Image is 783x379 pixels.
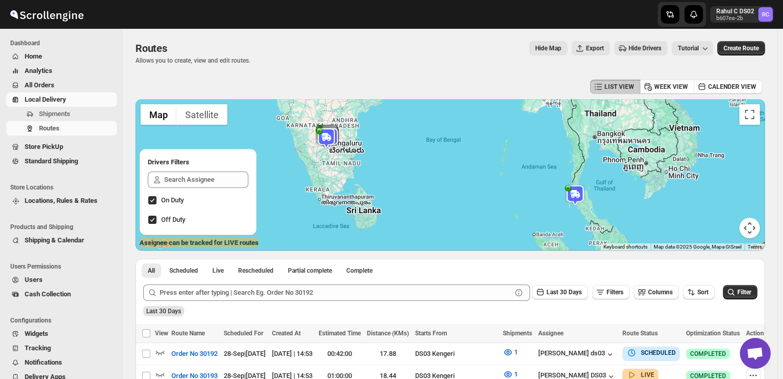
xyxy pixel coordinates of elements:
[164,172,248,188] input: Search Assignee
[614,41,668,55] button: Hide Drivers
[590,80,640,94] button: LIST VIEW
[6,64,117,78] button: Analytics
[319,349,361,359] div: 00:42:00
[514,370,518,378] span: 1
[10,316,118,325] span: Configurations
[758,7,773,22] span: Rahul C DS02
[6,233,117,248] button: Shipping & Calendar
[146,308,181,315] span: Last 30 Days
[10,183,118,192] span: Store Locations
[135,56,250,65] p: Allows you to create, view and edit routes.
[155,330,168,337] span: View
[604,83,634,91] span: LIST VIEW
[606,289,623,296] span: Filters
[535,44,561,52] span: Hide Map
[171,349,218,359] span: Order No 30192
[529,41,567,55] button: Map action label
[25,81,54,89] span: All Orders
[697,289,709,296] span: Sort
[25,197,97,204] span: Locations, Rules & Rates
[592,285,630,299] button: Filters
[723,285,757,299] button: Filter
[546,289,582,296] span: Last 30 Days
[148,267,155,275] span: All
[165,346,224,362] button: Order No 30192
[627,348,676,358] button: SCHEDULED
[572,41,610,55] button: Export
[603,243,648,251] button: Keyboard shortcuts
[10,39,118,47] span: Dashboard
[538,349,615,359] button: [PERSON_NAME] ds03
[6,341,117,355] button: Tracking
[740,338,771,369] div: Open chat
[748,244,762,250] a: Terms (opens in new tab)
[622,330,658,337] span: Route Status
[25,52,42,60] span: Home
[415,330,447,337] span: Starts From
[319,330,361,337] span: Estimated Time
[161,196,184,204] span: On Duty
[25,157,78,165] span: Standard Shipping
[25,143,63,150] span: Store PickUp
[708,83,756,91] span: CALENDER VIEW
[367,349,409,359] div: 17.88
[654,244,741,250] span: Map data ©2025 Google, Mapa GISrael
[6,49,117,64] button: Home
[641,371,654,378] b: LIVE
[39,124,60,132] span: Routes
[586,44,604,52] span: Export
[762,11,769,18] text: RC
[272,330,301,337] span: Created At
[415,349,497,359] div: DS03 Kengeri
[710,6,774,23] button: User menu
[161,216,185,223] span: Off Duty
[10,223,118,231] span: Products and Shipping
[171,330,205,337] span: Route Name
[739,104,760,125] button: Toggle fullscreen view
[148,157,248,167] h2: Drivers Filters
[641,349,676,356] b: SCHEDULED
[683,285,715,299] button: Sort
[648,289,673,296] span: Columns
[212,267,224,275] span: Live
[25,67,52,74] span: Analytics
[25,276,43,283] span: Users
[160,285,512,301] input: Press enter after typing | Search Eg. Order No 30192
[169,267,198,275] span: Scheduled
[6,121,117,136] button: Routes
[238,267,273,275] span: Rescheduled
[140,238,259,248] label: Assignee can be tracked for LIVE routes
[686,330,740,337] span: Optimization Status
[654,83,688,91] span: WEEK VIEW
[25,330,48,337] span: Widgets
[723,44,759,52] span: Create Route
[6,287,117,301] button: Cash Collection
[141,104,177,125] button: Show street map
[272,349,312,359] div: [DATE] | 14:53
[25,344,51,352] span: Tracking
[367,330,409,337] span: Distance (KMs)
[138,237,172,251] img: Google
[716,15,754,22] p: b607ea-2b
[6,78,117,92] button: All Orders
[503,330,532,337] span: Shipments
[6,107,117,121] button: Shipments
[497,344,524,361] button: 1
[538,330,563,337] span: Assignee
[10,262,118,271] span: Users Permissions
[25,290,71,298] span: Cash Collection
[224,350,266,357] span: 28-Sep | [DATE]
[224,330,263,337] span: Scheduled For
[746,330,764,337] span: Action
[6,273,117,287] button: Users
[737,289,751,296] span: Filter
[6,194,117,208] button: Locations, Rules & Rates
[8,2,85,27] img: ScrollEngine
[694,80,762,94] button: CALENDER VIEW
[25,358,62,366] span: Notifications
[25,96,66,103] span: Local Delivery
[717,41,765,55] button: Create Route
[138,237,172,251] a: Open this area in Google Maps (opens a new window)
[288,267,332,275] span: Partial complete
